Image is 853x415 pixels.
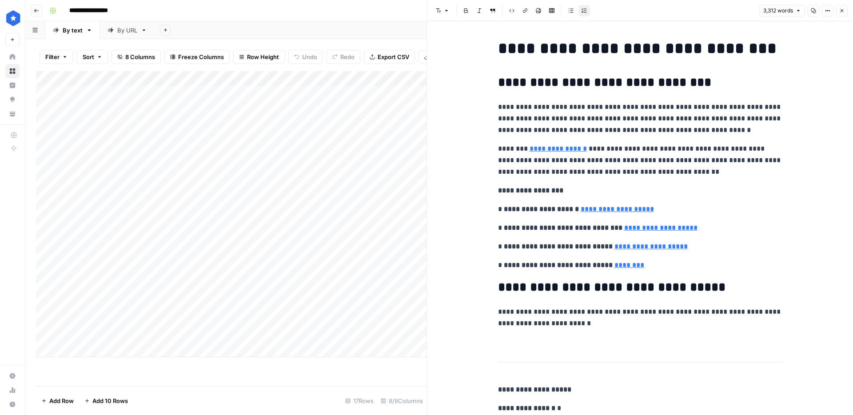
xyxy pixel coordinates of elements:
button: Sort [77,50,108,64]
span: Freeze Columns [178,52,224,61]
button: Workspace: ConsumerAffairs [5,7,20,29]
span: Sort [83,52,94,61]
a: By text [45,21,100,39]
button: Redo [327,50,360,64]
div: 17 Rows [342,394,377,408]
span: Add Row [49,396,74,405]
a: Settings [5,369,20,383]
button: 3,312 words [759,5,805,16]
span: Undo [302,52,317,61]
button: Undo [288,50,323,64]
button: Filter [40,50,73,64]
span: Row Height [247,52,279,61]
button: Add 10 Rows [79,394,133,408]
span: Export CSV [378,52,409,61]
a: By URL [100,21,155,39]
button: Help + Support [5,397,20,411]
a: Home [5,50,20,64]
img: ConsumerAffairs Logo [5,10,21,26]
a: Your Data [5,107,20,121]
a: Opportunities [5,92,20,107]
div: By text [63,26,83,35]
a: Usage [5,383,20,397]
span: Filter [45,52,60,61]
div: 8/8 Columns [377,394,426,408]
span: Redo [340,52,355,61]
button: Row Height [233,50,285,64]
a: Browse [5,64,20,78]
div: By URL [117,26,137,35]
button: 8 Columns [112,50,161,64]
span: 3,312 words [763,7,793,15]
span: Add 10 Rows [92,396,128,405]
a: Insights [5,78,20,92]
button: Add Row [36,394,79,408]
button: Freeze Columns [164,50,230,64]
span: 8 Columns [125,52,155,61]
button: Export CSV [364,50,415,64]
